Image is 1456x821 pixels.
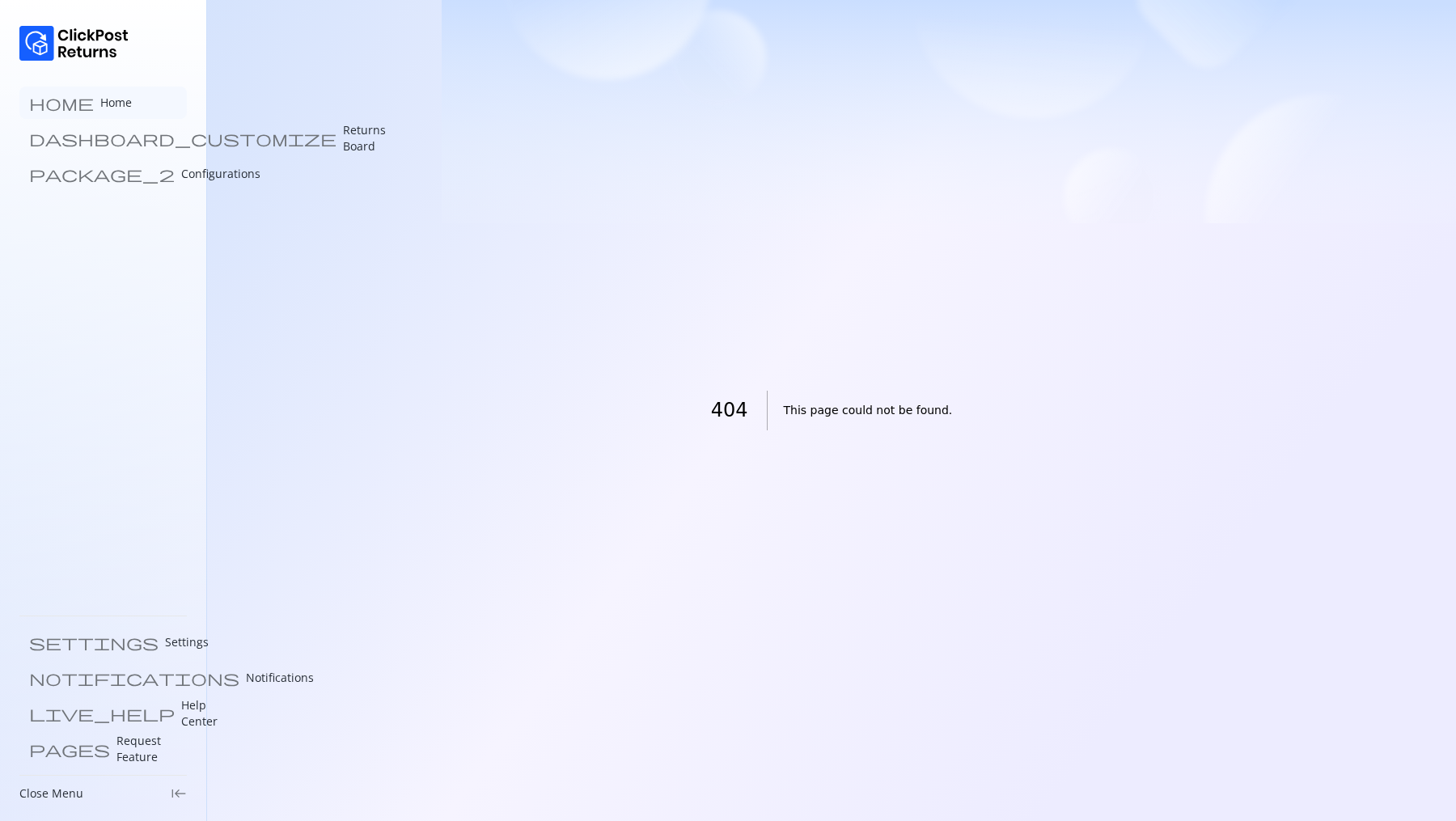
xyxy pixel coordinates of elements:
[165,634,209,650] p: Settings
[29,95,94,111] span: home
[246,670,314,686] p: Notifications
[29,166,175,182] span: package_2
[29,670,239,686] span: notifications
[19,87,187,119] a: home Home
[181,166,260,182] p: Configurations
[116,733,177,765] p: Request Feature
[19,785,83,802] p: Close Menu
[19,626,187,658] a: settings Settings
[29,705,175,722] span: live_help
[19,26,129,61] img: Logo
[19,122,187,154] a: dashboard_customize Returns Board
[19,697,187,730] a: live_help Help Center
[711,391,768,430] h1: 404
[19,733,187,765] a: pages Request Feature
[19,158,187,190] a: package_2 Configurations
[181,697,218,730] p: Help Center
[29,741,110,757] span: pages
[343,122,386,154] p: Returns Board
[784,391,953,430] h2: This page could not be found.
[19,785,187,802] div: Close Menukeyboard_tab_rtl
[171,785,187,802] span: keyboard_tab_rtl
[100,95,132,111] p: Home
[29,634,159,650] span: settings
[19,662,187,694] a: notifications Notifications
[29,130,336,146] span: dashboard_customize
